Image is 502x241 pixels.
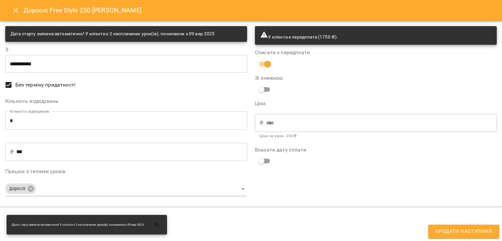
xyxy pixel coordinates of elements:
[5,169,247,174] label: Працює з типами уроків
[10,28,215,40] div: Дата старту змінена автоматично! У клієнта є 2 несплачених урок(ів), починаючи з 09 вер 2025
[259,134,296,138] b: Ціна за урок : 250 ₴
[5,182,247,196] div: Дорослі
[255,101,497,106] label: Ціна
[435,227,492,236] span: Продати наступний
[255,147,497,153] label: Вказати дату сплати
[24,5,142,15] h6: Дорослі Free Style 250 [PERSON_NAME]
[5,186,29,192] span: Дорослі
[260,34,338,40] span: У клієнта є передплата (1750 ₴).
[8,3,24,18] button: Close
[255,50,497,55] label: Списати з передплати
[5,47,247,52] label: З
[259,119,263,127] p: ₴
[10,148,14,156] p: ₴
[428,225,499,238] button: Продати наступний
[255,75,336,81] label: Зі знижкою
[5,99,247,104] label: Кількість відвідувань
[15,81,75,89] span: Без терміну придатності
[12,223,144,227] span: Дата старту змінена автоматично! У клієнта є 2 несплачених урок(ів), починаючи з 09 вер 2025
[5,184,36,194] div: Дорослі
